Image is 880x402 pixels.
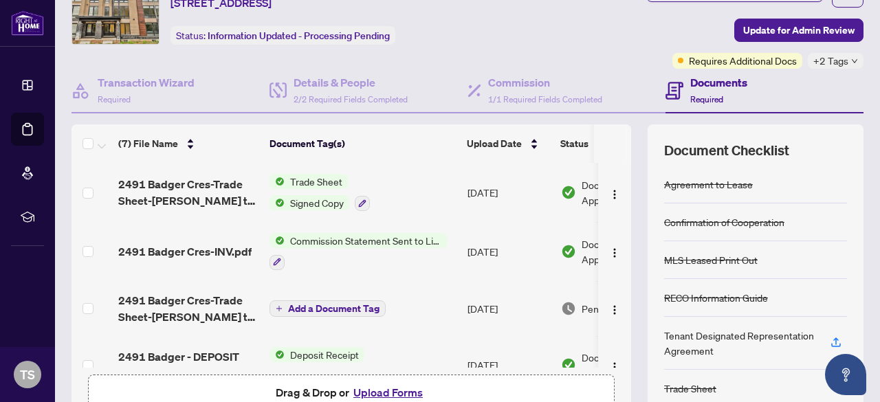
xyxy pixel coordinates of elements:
div: RECO Information Guide [664,290,768,305]
span: Deposit Receipt [285,347,364,362]
span: Pending Review [582,301,650,316]
div: MLS Leased Print Out [664,252,758,267]
span: +2 Tags [813,53,848,69]
div: Confirmation of Cooperation [664,214,784,230]
th: (7) File Name [113,124,264,163]
span: Commission Statement Sent to Listing Brokerage [285,233,448,248]
h4: Transaction Wizard [98,74,195,91]
span: 2491 Badger Cres-Trade Sheet-[PERSON_NAME] to Review.pdf [118,176,258,209]
button: Logo [604,298,626,320]
span: Document Approved [582,350,667,380]
button: Open asap [825,354,866,395]
button: Upload Forms [349,383,427,401]
h4: Details & People [294,74,408,91]
span: Information Updated - Processing Pending [208,30,390,42]
button: Update for Admin Review [734,19,863,42]
span: Drag & Drop or [276,383,427,401]
span: Required [98,94,131,104]
td: [DATE] [462,281,555,336]
th: Upload Date [461,124,555,163]
img: Status Icon [269,233,285,248]
button: Logo [604,241,626,263]
img: Status Icon [269,174,285,189]
td: [DATE] [462,163,555,222]
span: 2491 Badger Cres-Trade Sheet-[PERSON_NAME] to Review.pdf [118,292,258,325]
button: Status IconDeposit Receipt [269,347,364,384]
span: plus [276,305,283,312]
h4: Commission [488,74,602,91]
img: Logo [609,361,620,372]
span: Upload Date [467,136,522,151]
div: Agreement to Lease [664,177,753,192]
span: Requires Additional Docs [689,53,797,68]
h4: Documents [690,74,747,91]
span: Document Checklist [664,141,789,160]
img: Status Icon [269,195,285,210]
button: Logo [604,354,626,376]
span: Add a Document Tag [288,304,379,313]
span: Document Approved [582,177,667,208]
span: Document Approved [582,236,667,267]
div: Trade Sheet [664,381,716,396]
span: Status [560,136,588,151]
img: Status Icon [269,347,285,362]
img: Document Status [561,185,576,200]
img: Document Status [561,244,576,259]
span: Update for Admin Review [743,19,855,41]
button: Status IconCommission Statement Sent to Listing Brokerage [269,233,448,270]
img: Logo [609,247,620,258]
img: Logo [609,189,620,200]
td: [DATE] [462,222,555,281]
img: Document Status [561,357,576,372]
div: Status: [170,26,395,45]
div: Tenant Designated Representation Agreement [664,328,814,358]
span: Signed Copy [285,195,349,210]
img: logo [11,10,44,36]
span: (7) File Name [118,136,178,151]
span: Trade Sheet [285,174,348,189]
span: down [851,58,858,65]
th: Status [555,124,672,163]
span: 2491 Badger - DEPOSIT RECEIPT.pdf [118,348,258,381]
span: Required [690,94,723,104]
button: Status IconTrade SheetStatus IconSigned Copy [269,174,370,211]
img: Document Status [561,301,576,316]
span: TS [20,365,35,384]
td: [DATE] [462,336,555,395]
button: Add a Document Tag [269,300,386,317]
button: Add a Document Tag [269,300,386,317]
span: 2491 Badger Cres-INV.pdf [118,243,252,260]
span: 1/1 Required Fields Completed [488,94,602,104]
span: 2/2 Required Fields Completed [294,94,408,104]
button: Logo [604,181,626,203]
img: Logo [609,304,620,315]
th: Document Tag(s) [264,124,461,163]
